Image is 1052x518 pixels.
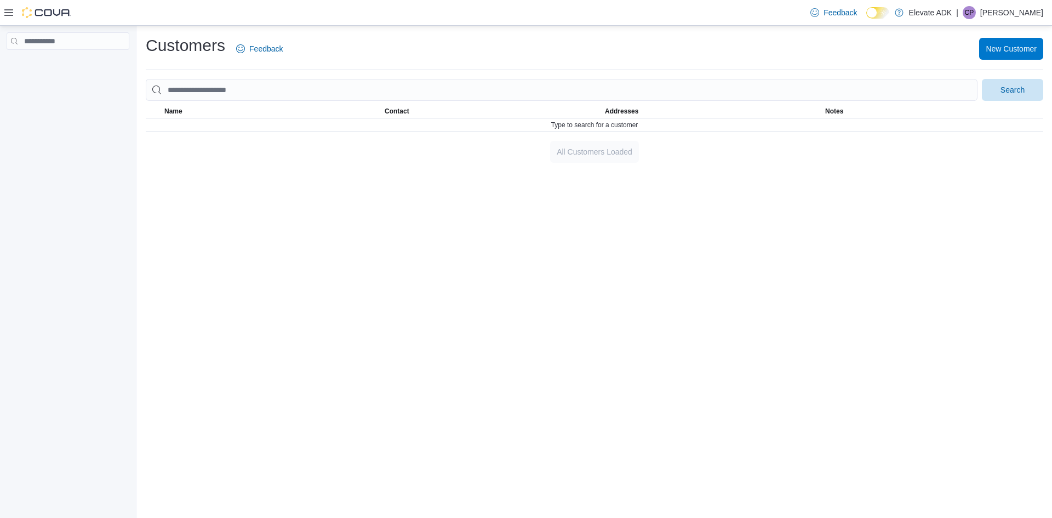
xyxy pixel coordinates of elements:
[982,79,1043,101] button: Search
[806,2,861,24] a: Feedback
[986,43,1037,54] span: New Customer
[7,52,129,78] nav: Complex example
[963,6,976,19] div: Chase Pippin
[909,6,952,19] p: Elevate ADK
[146,35,225,56] h1: Customers
[825,107,843,116] span: Notes
[551,121,638,129] span: Type to search for a customer
[249,43,283,54] span: Feedback
[979,38,1043,60] button: New Customer
[22,7,71,18] img: Cova
[980,6,1043,19] p: [PERSON_NAME]
[965,6,974,19] span: CP
[824,7,857,18] span: Feedback
[605,107,638,116] span: Addresses
[557,146,632,157] span: All Customers Loaded
[956,6,958,19] p: |
[550,141,639,163] button: All Customers Loaded
[866,7,889,19] input: Dark Mode
[164,107,182,116] span: Name
[385,107,409,116] span: Contact
[232,38,287,60] a: Feedback
[1000,84,1025,95] span: Search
